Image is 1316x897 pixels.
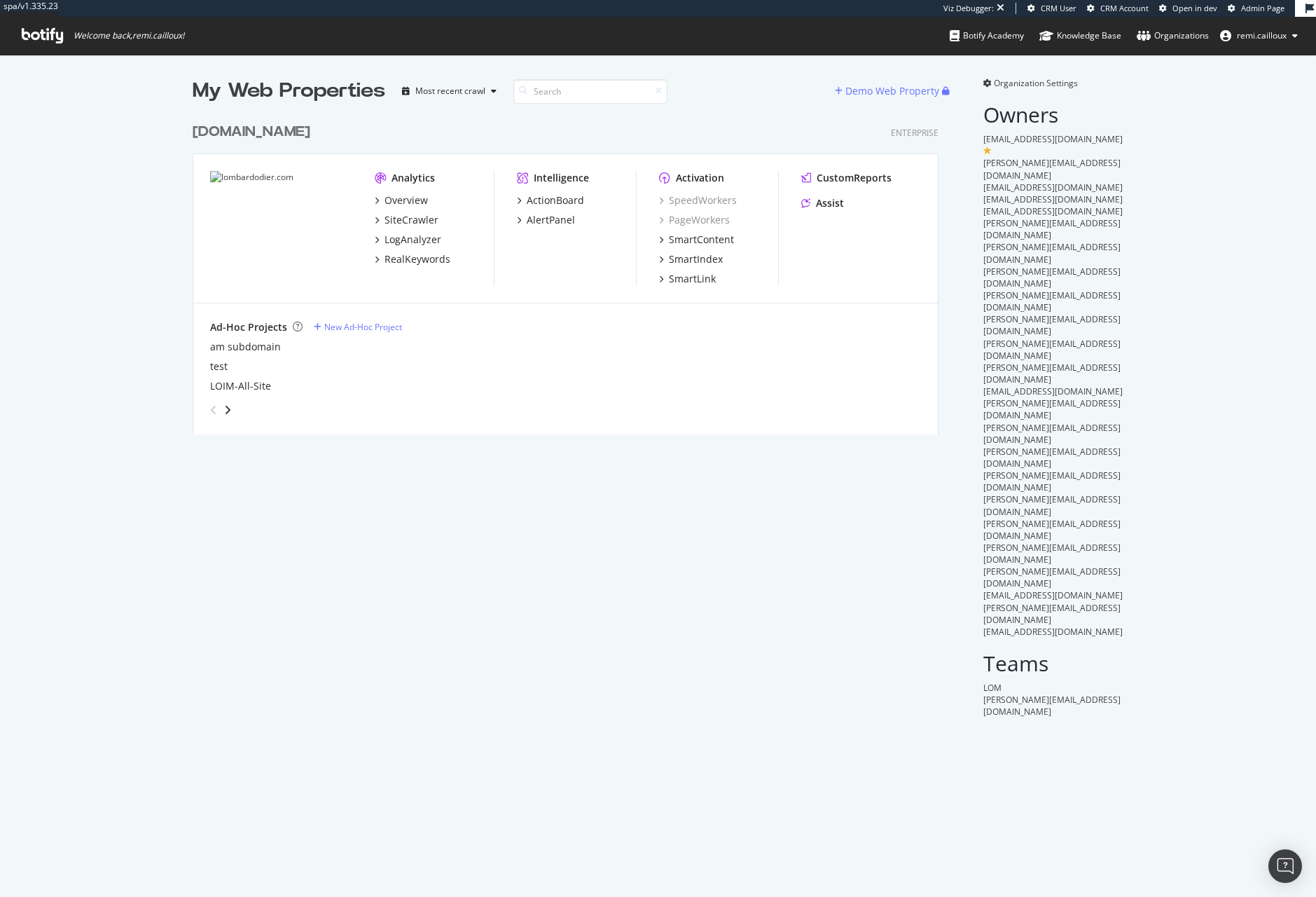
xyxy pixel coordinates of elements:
div: SiteCrawler [385,213,438,227]
div: Intelligence [534,171,589,185]
a: ActionBoard [517,193,584,207]
div: LOM [983,682,1124,694]
div: New Ad-Hoc Project [324,321,402,333]
span: [EMAIL_ADDRESS][DOMAIN_NAME] [983,626,1123,638]
a: RealKeywords [375,252,450,266]
span: [PERSON_NAME][EMAIL_ADDRESS][DOMAIN_NAME] [983,470,1121,493]
a: CRM Account [1087,3,1149,14]
span: [PERSON_NAME][EMAIL_ADDRESS][DOMAIN_NAME] [983,602,1121,626]
a: SiteCrawler [375,213,438,227]
span: [EMAIL_ADDRESS][DOMAIN_NAME] [983,385,1123,397]
div: angle-right [223,403,233,417]
span: [PERSON_NAME][EMAIL_ADDRESS][DOMAIN_NAME] [983,493,1121,517]
button: remi.cailloux [1209,25,1309,47]
div: Ad-Hoc Projects [210,320,287,334]
div: Activation [676,171,724,185]
div: ActionBoard [527,193,584,207]
a: SpeedWorkers [659,193,737,207]
div: Botify Academy [950,29,1024,43]
div: Viz Debugger: [943,3,994,14]
div: AlertPanel [527,213,575,227]
div: Demo Web Property [845,84,939,98]
div: grid [193,105,950,434]
div: Assist [816,196,844,210]
span: [PERSON_NAME][EMAIL_ADDRESS][DOMAIN_NAME] [983,266,1121,289]
div: SmartContent [669,233,734,247]
a: Overview [375,193,428,207]
span: [EMAIL_ADDRESS][DOMAIN_NAME] [983,133,1123,145]
a: LOIM-All-Site [210,379,271,393]
span: [PERSON_NAME][EMAIL_ADDRESS][DOMAIN_NAME] [983,694,1121,718]
span: [PERSON_NAME][EMAIL_ADDRESS][DOMAIN_NAME] [983,446,1121,470]
span: Open in dev [1172,3,1217,13]
span: Admin Page [1241,3,1284,13]
span: [PERSON_NAME][EMAIL_ADDRESS][DOMAIN_NAME] [983,518,1121,542]
span: [PERSON_NAME][EMAIL_ADDRESS][DOMAIN_NAME] [983,157,1121,181]
a: Assist [801,196,844,210]
h2: Teams [983,652,1124,675]
span: Organization Settings [994,77,1078,89]
a: New Ad-Hoc Project [314,321,402,333]
a: Organizations [1137,17,1209,55]
span: [PERSON_NAME][EMAIL_ADDRESS][DOMAIN_NAME] [983,241,1121,265]
span: [PERSON_NAME][EMAIL_ADDRESS][DOMAIN_NAME] [983,542,1121,566]
a: Admin Page [1228,3,1284,14]
span: [EMAIL_ADDRESS][DOMAIN_NAME] [983,589,1123,601]
span: remi.cailloux [1237,29,1287,41]
button: Most recent crawl [396,80,502,102]
div: CustomReports [817,171,892,185]
img: lombardodier.com [210,171,352,286]
div: [DOMAIN_NAME] [193,122,310,142]
a: SmartContent [659,233,734,247]
span: [PERSON_NAME][EMAIL_ADDRESS][DOMAIN_NAME] [983,313,1121,337]
div: Most recent crawl [415,87,485,95]
span: [EMAIL_ADDRESS][DOMAIN_NAME] [983,193,1123,205]
a: PageWorkers [659,213,730,227]
span: Welcome back, remi.cailloux ! [74,30,184,41]
span: [PERSON_NAME][EMAIL_ADDRESS][DOMAIN_NAME] [983,338,1121,362]
a: Knowledge Base [1039,17,1121,55]
span: [PERSON_NAME][EMAIL_ADDRESS][DOMAIN_NAME] [983,289,1121,313]
a: [DOMAIN_NAME] [193,122,316,142]
span: CRM Account [1100,3,1149,13]
a: SmartLink [659,272,716,286]
span: [EMAIL_ADDRESS][DOMAIN_NAME] [983,182,1123,193]
div: Knowledge Base [1039,29,1121,43]
div: RealKeywords [385,252,450,266]
a: test [210,360,228,374]
div: Open Intercom Messenger [1268,849,1302,883]
span: [PERSON_NAME][EMAIL_ADDRESS][DOMAIN_NAME] [983,566,1121,589]
div: Organizations [1137,29,1209,43]
button: Demo Web Property [835,80,942,102]
div: SmartLink [669,272,716,286]
div: My Web Properties [193,77,385,105]
a: Botify Academy [950,17,1024,55]
a: AlertPanel [517,213,575,227]
span: [PERSON_NAME][EMAIL_ADDRESS][DOMAIN_NAME] [983,422,1121,446]
div: SmartIndex [669,252,723,266]
a: LogAnalyzer [375,233,441,247]
a: CRM User [1027,3,1076,14]
a: Demo Web Property [835,85,942,97]
span: [PERSON_NAME][EMAIL_ADDRESS][DOMAIN_NAME] [983,397,1121,421]
div: Analytics [392,171,435,185]
div: angle-left [205,399,223,421]
span: CRM User [1041,3,1076,13]
h2: Owners [983,103,1124,126]
a: CustomReports [801,171,892,185]
input: Search [513,79,667,104]
span: [EMAIL_ADDRESS][DOMAIN_NAME] [983,205,1123,217]
div: LogAnalyzer [385,233,441,247]
div: Enterprise [891,127,938,139]
span: [PERSON_NAME][EMAIL_ADDRESS][DOMAIN_NAME] [983,217,1121,241]
a: Open in dev [1159,3,1217,14]
a: am subdomain [210,340,281,354]
div: Overview [385,193,428,207]
a: SmartIndex [659,252,723,266]
span: [PERSON_NAME][EMAIL_ADDRESS][DOMAIN_NAME] [983,362,1121,385]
